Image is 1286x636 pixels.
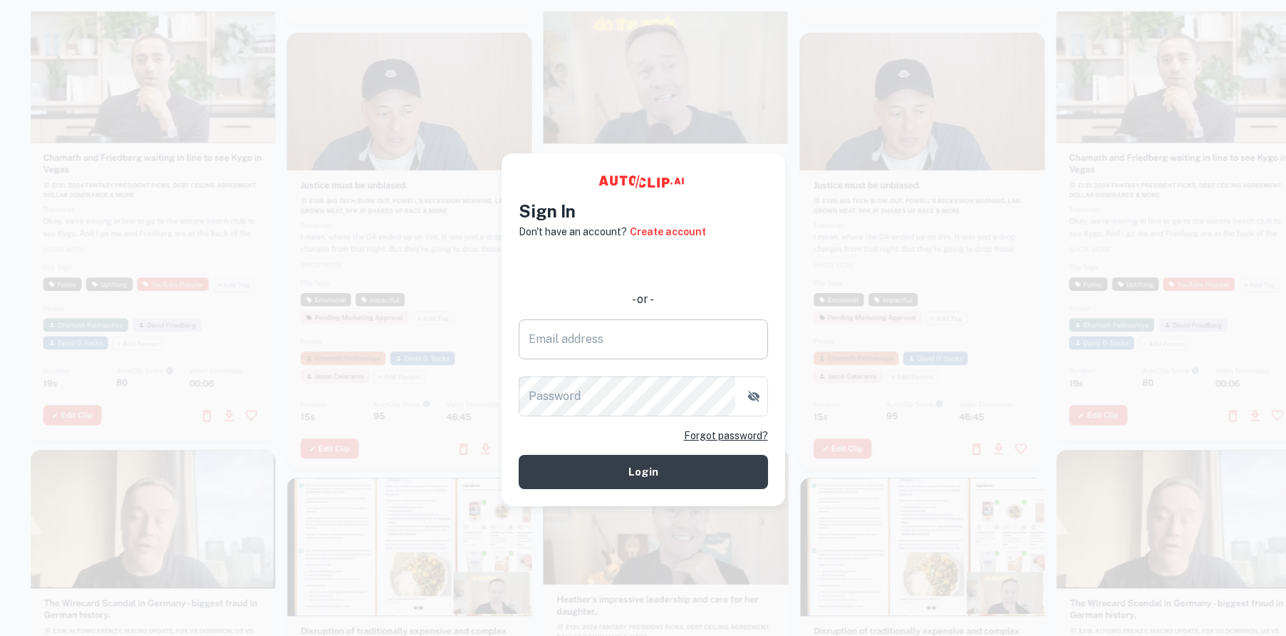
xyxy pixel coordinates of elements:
a: Create account [630,224,706,240]
p: Don't have an account? [519,224,627,240]
iframe: Sign in with Google Button [512,250,775,281]
a: Forgot password? [684,428,768,443]
h4: Sign In [519,198,768,224]
button: Login [519,455,768,489]
div: - or - [519,291,768,308]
